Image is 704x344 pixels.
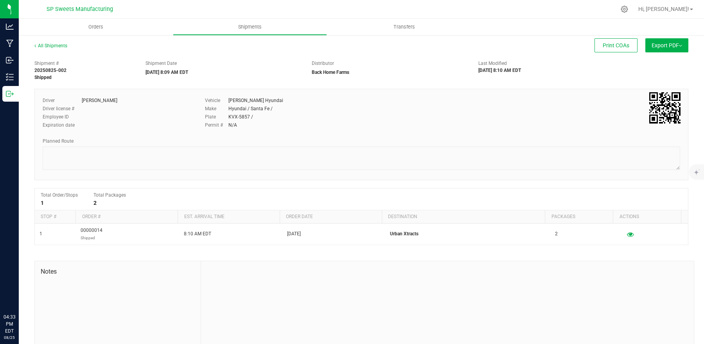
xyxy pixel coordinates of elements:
label: Employee ID [43,113,82,120]
inline-svg: Inbound [6,56,14,64]
span: 2 [555,230,558,238]
img: Scan me! [649,92,681,124]
th: Destination [382,210,545,224]
th: Stop # [35,210,75,224]
span: 8:10 AM EDT [184,230,211,238]
span: Shipment # [34,60,134,67]
div: Hyundai / Santa Fe / [228,105,273,112]
span: Total Order/Stops [41,192,78,198]
qrcode: 20250825-002 [649,92,681,124]
a: Transfers [327,19,481,35]
p: Shipped [81,234,102,242]
strong: 2 [93,200,97,206]
iframe: Resource center [8,281,31,305]
span: [DATE] [287,230,301,238]
label: Vehicle [205,97,228,104]
strong: 1 [41,200,44,206]
span: Hi, [PERSON_NAME]! [638,6,689,12]
p: Urban Xtracts [390,230,546,238]
label: Expiration date [43,122,82,129]
inline-svg: Inventory [6,73,14,81]
div: Manage settings [620,5,629,13]
th: Actions [613,210,681,224]
th: Order date [280,210,382,224]
span: SP Sweets Manufacturing [47,6,113,13]
label: Permit # [205,122,228,129]
a: Shipments [173,19,327,35]
inline-svg: Outbound [6,90,14,98]
strong: [DATE] 8:09 AM EDT [145,70,188,75]
label: Plate [205,113,228,120]
div: [PERSON_NAME] [82,97,117,104]
th: Order # [75,210,178,224]
strong: Back Home Farms [312,70,349,75]
strong: Shipped [34,75,52,80]
label: Driver [43,97,82,104]
a: All Shipments [34,43,67,48]
span: Print COAs [603,42,629,48]
span: 1 [40,230,42,238]
th: Est. arrival time [178,210,280,224]
label: Last Modified [478,60,507,67]
button: Print COAs [594,38,638,52]
inline-svg: Analytics [6,23,14,30]
a: Orders [19,19,173,35]
span: Shipments [228,23,272,30]
p: 04:33 PM EDT [4,314,15,335]
div: N/A [228,122,237,129]
div: KVX-5857 / [228,113,253,120]
span: 00000014 [81,227,102,242]
th: Packages [545,210,613,224]
span: Orders [78,23,114,30]
inline-svg: Manufacturing [6,39,14,47]
label: Driver license # [43,105,82,112]
span: Transfers [383,23,426,30]
label: Shipment Date [145,60,177,67]
div: [PERSON_NAME] Hyundai [228,97,283,104]
label: Make [205,105,228,112]
span: Planned Route [43,138,74,144]
p: 08/25 [4,335,15,340]
strong: 20250825-002 [34,68,66,73]
label: Distributor [312,60,334,67]
span: Notes [41,267,195,276]
button: Export PDF [645,38,688,52]
span: Total Packages [93,192,126,198]
iframe: Resource center unread badge [23,280,32,290]
strong: [DATE] 8:10 AM EDT [478,68,521,73]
